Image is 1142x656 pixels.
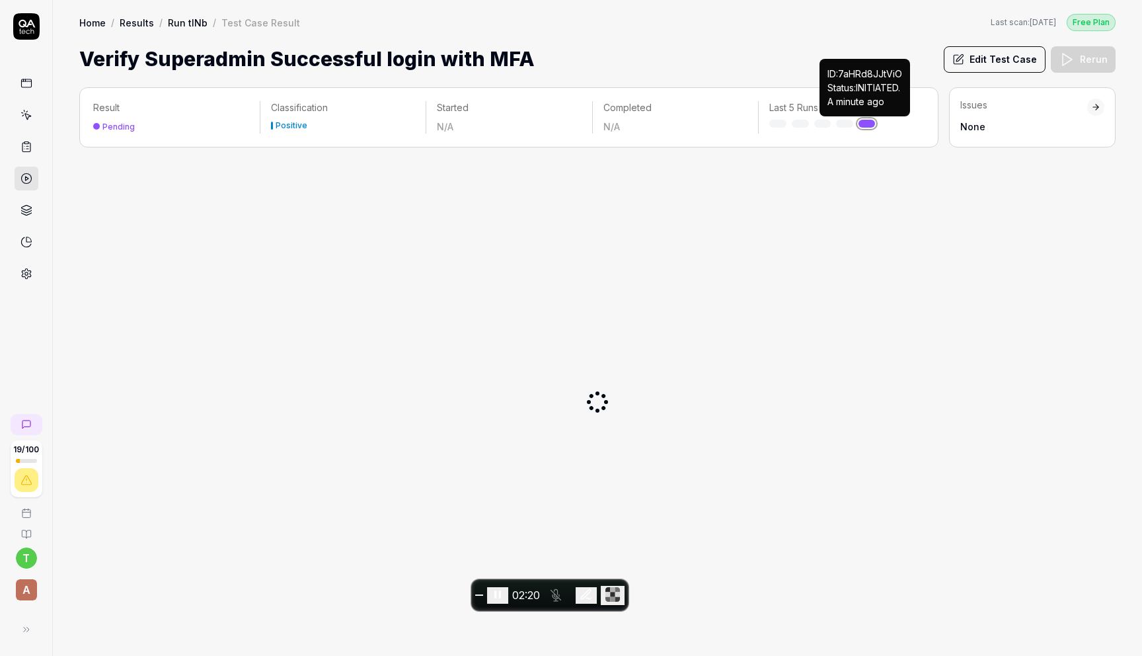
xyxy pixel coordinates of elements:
[827,96,884,107] time: A minute ago
[221,16,300,29] div: Test Case Result
[168,16,208,29] a: Run tINb
[16,579,37,600] span: A
[960,99,1087,112] div: Issues
[13,446,39,454] span: 19 / 100
[960,120,1087,134] div: None
[5,518,47,540] a: Documentation
[1067,14,1116,31] div: Free Plan
[276,122,307,130] div: Positive
[5,497,47,518] a: Book a call with us
[79,16,106,29] a: Home
[11,414,42,435] a: New conversation
[159,16,163,29] div: /
[827,67,902,108] p: ID: 7aHRd8JJtViO Status: INITIATED .
[944,46,1046,73] button: Edit Test Case
[213,16,216,29] div: /
[5,569,47,603] button: A
[991,17,1056,28] span: Last scan:
[1067,13,1116,31] button: Free Plan
[437,121,453,132] span: N/A
[1051,46,1116,73] button: Rerun
[16,548,37,569] button: t
[120,16,154,29] a: Results
[79,44,535,74] h1: Verify Superadmin Successful login with MFA
[603,101,748,114] p: Completed
[111,16,114,29] div: /
[93,101,249,114] p: Result
[603,121,620,132] span: N/A
[769,101,914,114] p: Last 5 Runs
[437,101,582,114] p: Started
[102,122,135,132] div: Pending
[271,101,416,114] p: Classification
[991,17,1056,28] button: Last scan:[DATE]
[1030,17,1056,27] time: [DATE]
